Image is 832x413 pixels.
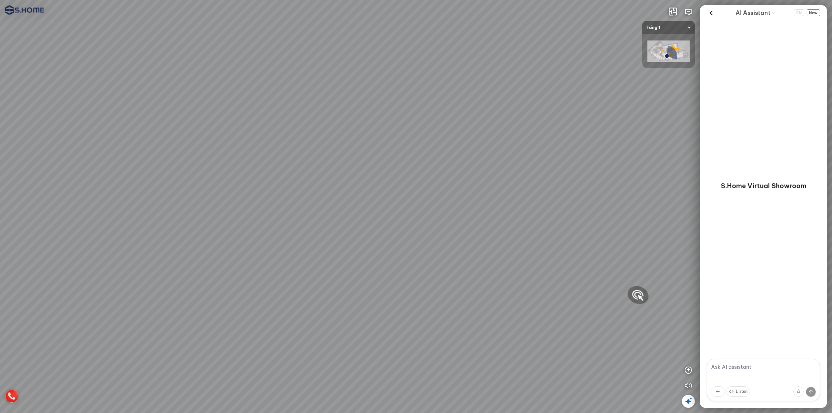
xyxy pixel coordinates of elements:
div: AI Guide options [735,8,776,18]
p: S.Home Virtual Showroom [721,181,806,190]
span: AI Assistant [735,8,771,18]
span: Tầng 1 [646,21,691,34]
img: logo [5,5,44,15]
button: Change language [794,9,804,16]
button: New Chat [807,9,820,16]
img: hotline_icon_VCHHFN9JCFPE.png [5,390,18,403]
span: EN [794,9,804,16]
button: Listen [726,386,750,397]
span: New [807,9,820,16]
img: shome_ha_dong_l_ZJLELUXWZUJH.png [647,41,690,62]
